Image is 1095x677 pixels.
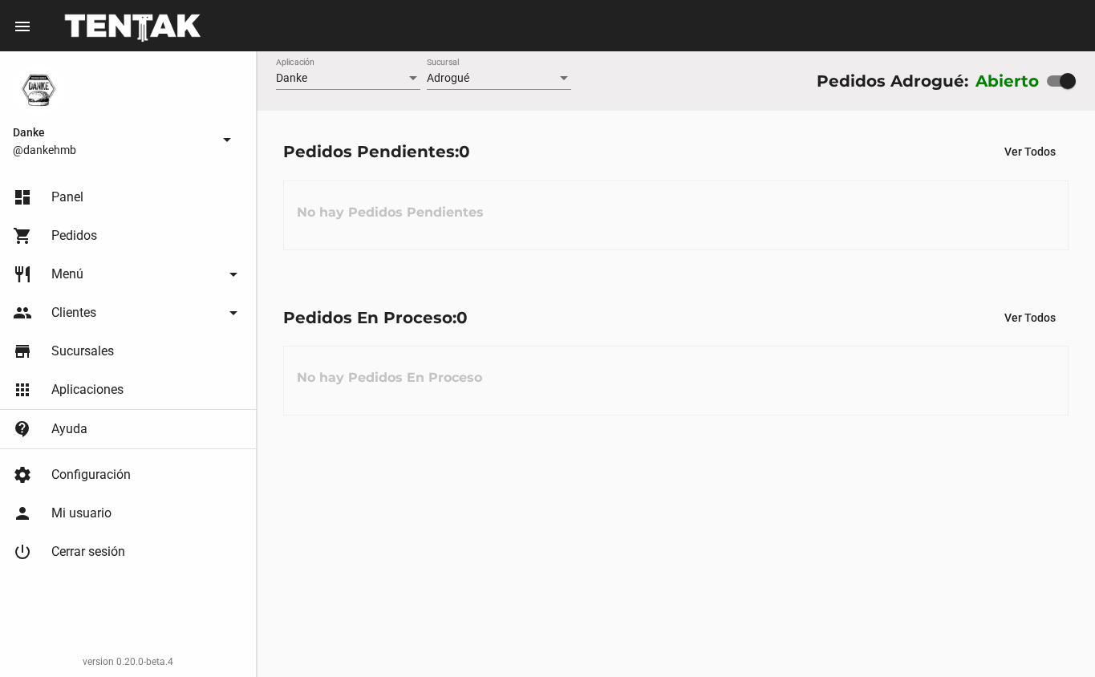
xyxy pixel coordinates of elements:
[13,64,64,116] img: 1d4517d0-56da-456b-81f5-6111ccf01445.png
[13,342,32,361] mat-icon: store
[51,421,87,437] span: Ayuda
[51,544,125,560] span: Cerrar sesión
[51,467,131,483] span: Configuración
[13,420,32,439] mat-icon: contact_support
[13,542,32,561] mat-icon: power_settings_new
[13,504,32,523] mat-icon: person
[51,382,124,398] span: Aplicaciones
[51,505,112,521] span: Mi usuario
[459,142,470,161] span: 0
[51,343,114,359] span: Sucursales
[217,130,237,149] mat-icon: arrow_drop_down
[13,142,211,158] span: @dankehmb
[992,137,1069,166] button: Ver Todos
[284,189,497,237] h3: No hay Pedidos Pendientes
[1028,613,1079,661] iframe: chat widget
[283,305,468,330] div: Pedidos En Proceso:
[224,265,243,284] mat-icon: arrow_drop_down
[13,123,211,142] span: Danke
[51,305,96,321] span: Clientes
[283,139,470,164] div: Pedidos Pendientes:
[13,226,32,245] mat-icon: shopping_cart
[13,303,32,322] mat-icon: people
[1004,311,1056,324] span: Ver Todos
[975,68,1040,94] label: Abierto
[13,188,32,207] mat-icon: dashboard
[456,308,468,327] span: 0
[284,354,495,402] h3: No hay Pedidos En Proceso
[13,265,32,284] mat-icon: restaurant
[427,71,469,84] span: Adrogué
[1004,145,1056,158] span: Ver Todos
[276,71,307,84] span: Danke
[13,465,32,484] mat-icon: settings
[817,68,968,94] div: Pedidos Adrogué:
[992,303,1069,332] button: Ver Todos
[224,303,243,322] mat-icon: arrow_drop_down
[13,654,243,670] div: version 0.20.0-beta.4
[51,266,83,282] span: Menú
[13,17,32,36] mat-icon: menu
[51,189,83,205] span: Panel
[13,380,32,399] mat-icon: apps
[51,228,97,244] span: Pedidos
